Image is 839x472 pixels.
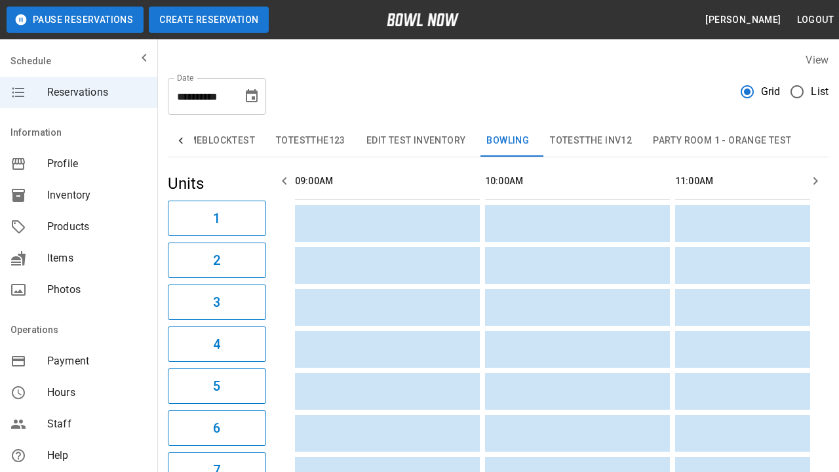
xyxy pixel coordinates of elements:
[213,250,220,271] h6: 2
[168,326,266,362] button: 4
[761,84,781,100] span: Grid
[47,353,147,369] span: Payment
[47,219,147,235] span: Products
[47,416,147,432] span: Staff
[168,285,266,320] button: 3
[485,163,670,200] th: 10:00AM
[239,83,265,109] button: Choose date, selected date is Aug 29, 2025
[792,8,839,32] button: Logout
[213,208,220,229] h6: 1
[213,334,220,355] h6: 4
[47,156,147,172] span: Profile
[356,125,477,157] button: Edit Test Inventory
[213,418,220,439] h6: 6
[47,187,147,203] span: Inventory
[642,125,802,157] button: Party Room 1 - Orange test
[168,243,266,278] button: 2
[806,54,829,66] label: View
[168,201,266,236] button: 1
[47,250,147,266] span: Items
[387,13,459,26] img: logo
[539,125,642,157] button: TOTESTTHE INV12
[213,292,220,313] h6: 3
[700,8,786,32] button: [PERSON_NAME]
[149,7,269,33] button: Create Reservation
[7,7,144,33] button: Pause Reservations
[811,84,829,100] span: List
[168,410,266,446] button: 6
[47,85,147,100] span: Reservations
[47,448,147,463] span: Help
[265,125,356,157] button: TOTESTTHE123
[168,368,266,404] button: 5
[476,125,539,157] button: Bowling
[295,163,480,200] th: 09:00AM
[168,173,266,194] h5: Units
[170,125,265,157] button: TimeBlockTest
[47,282,147,298] span: Photos
[213,376,220,397] h6: 5
[47,385,147,401] span: Hours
